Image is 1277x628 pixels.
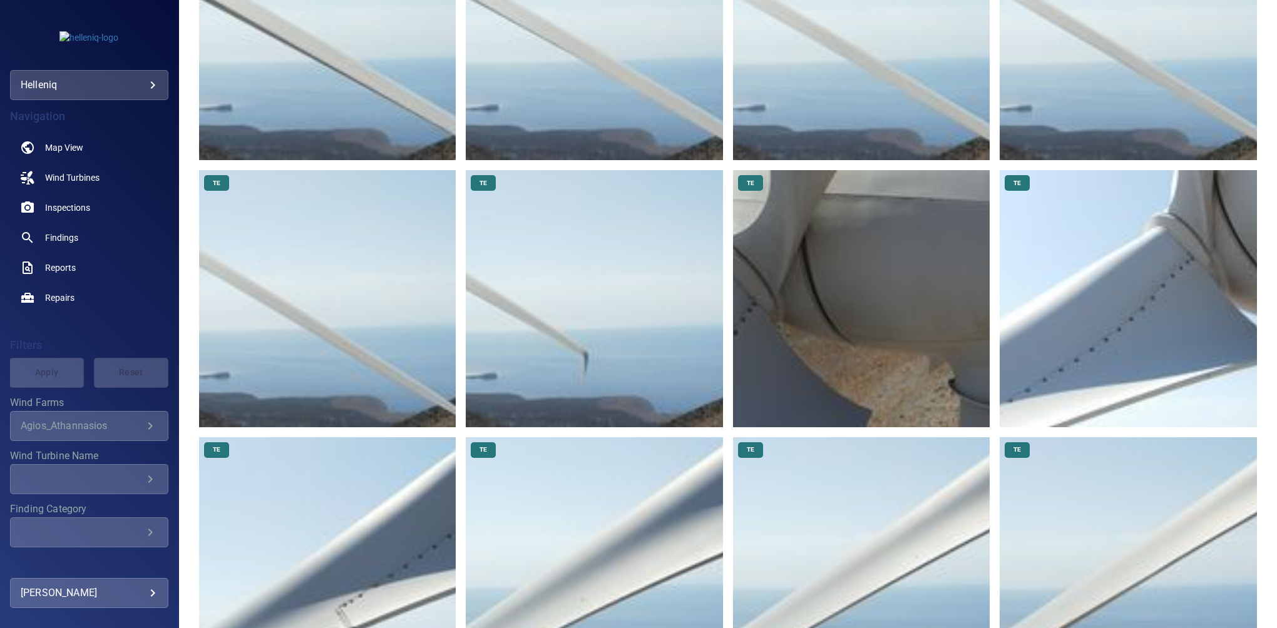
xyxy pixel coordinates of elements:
[21,583,158,603] div: [PERSON_NAME]
[21,420,143,432] div: Agios_Athannasios
[205,179,228,188] span: TE
[10,339,168,352] h4: Filters
[45,171,100,184] span: Wind Turbines
[10,411,168,441] div: Wind Farms
[10,133,168,163] a: map noActive
[10,70,168,100] div: helleniq
[10,253,168,283] a: reports noActive
[10,451,168,461] label: Wind Turbine Name
[10,557,168,567] label: Finding Type
[45,201,90,214] span: Inspections
[10,504,168,514] label: Finding Category
[45,231,78,244] span: Findings
[472,445,495,454] span: TE
[1006,179,1028,188] span: TE
[472,179,495,188] span: TE
[1006,445,1028,454] span: TE
[45,291,74,304] span: Repairs
[10,110,168,123] h4: Navigation
[21,75,158,95] div: helleniq
[45,261,76,274] span: Reports
[10,193,168,223] a: inspections noActive
[10,283,168,313] a: repairs noActive
[205,445,228,454] span: TE
[45,141,83,154] span: Map View
[739,179,762,188] span: TE
[10,163,168,193] a: windturbines noActive
[10,398,168,408] label: Wind Farms
[10,517,168,547] div: Finding Category
[10,223,168,253] a: findings noActive
[739,445,762,454] span: TE
[10,464,168,494] div: Wind Turbine Name
[59,31,118,44] img: helleniq-logo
